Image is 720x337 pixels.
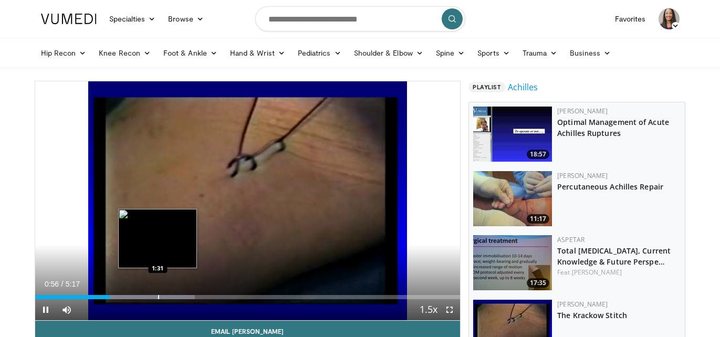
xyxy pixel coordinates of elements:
[557,171,608,180] a: [PERSON_NAME]
[56,299,77,320] button: Mute
[468,82,505,92] span: Playlist
[527,278,549,288] span: 17:35
[41,14,97,24] img: VuMedi Logo
[557,182,663,192] a: Percutaneous Achilles Repair
[473,235,552,290] img: xX2wXF35FJtYfXNX4xMDoxOjBzMTt2bJ_1.150x105_q85_crop-smart_upscale.jpg
[557,235,585,244] a: Aspetar
[527,150,549,159] span: 18:57
[224,43,291,64] a: Hand & Wrist
[118,209,197,268] img: image.jpeg
[557,310,627,320] a: The Krackow Stitch
[516,43,564,64] a: Trauma
[471,43,516,64] a: Sports
[35,295,461,299] div: Progress Bar
[527,214,549,224] span: 11:17
[572,268,622,277] a: [PERSON_NAME]
[162,8,210,29] a: Browse
[35,43,93,64] a: Hip Recon
[66,280,80,288] span: 5:17
[439,299,460,320] button: Fullscreen
[348,43,430,64] a: Shoulder & Elbow
[473,171,552,226] a: 11:17
[473,171,552,226] img: 2e74dc0b-20c0-45f6-b916-4deb0511c45e.150x105_q85_crop-smart_upscale.jpg
[255,6,465,31] input: Search topics, interventions
[557,300,608,309] a: [PERSON_NAME]
[430,43,471,64] a: Spine
[473,235,552,290] a: 17:35
[157,43,224,64] a: Foot & Ankle
[557,268,681,277] div: Feat.
[35,81,461,321] video-js: Video Player
[92,43,157,64] a: Knee Recon
[61,280,64,288] span: /
[557,107,608,115] a: [PERSON_NAME]
[45,280,59,288] span: 0:56
[103,8,162,29] a: Specialties
[473,107,552,162] a: 18:57
[291,43,348,64] a: Pediatrics
[557,246,671,267] a: Total [MEDICAL_DATA], Current Knowledge & Future Perspe…
[473,107,552,162] img: 306724_0000_1.png.150x105_q85_crop-smart_upscale.jpg
[557,117,669,138] a: Optimal Management of Acute Achilles Ruptures
[564,43,617,64] a: Business
[508,81,538,93] a: Achilles
[609,8,652,29] a: Favorites
[35,299,56,320] button: Pause
[659,8,680,29] img: Avatar
[418,299,439,320] button: Playback Rate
